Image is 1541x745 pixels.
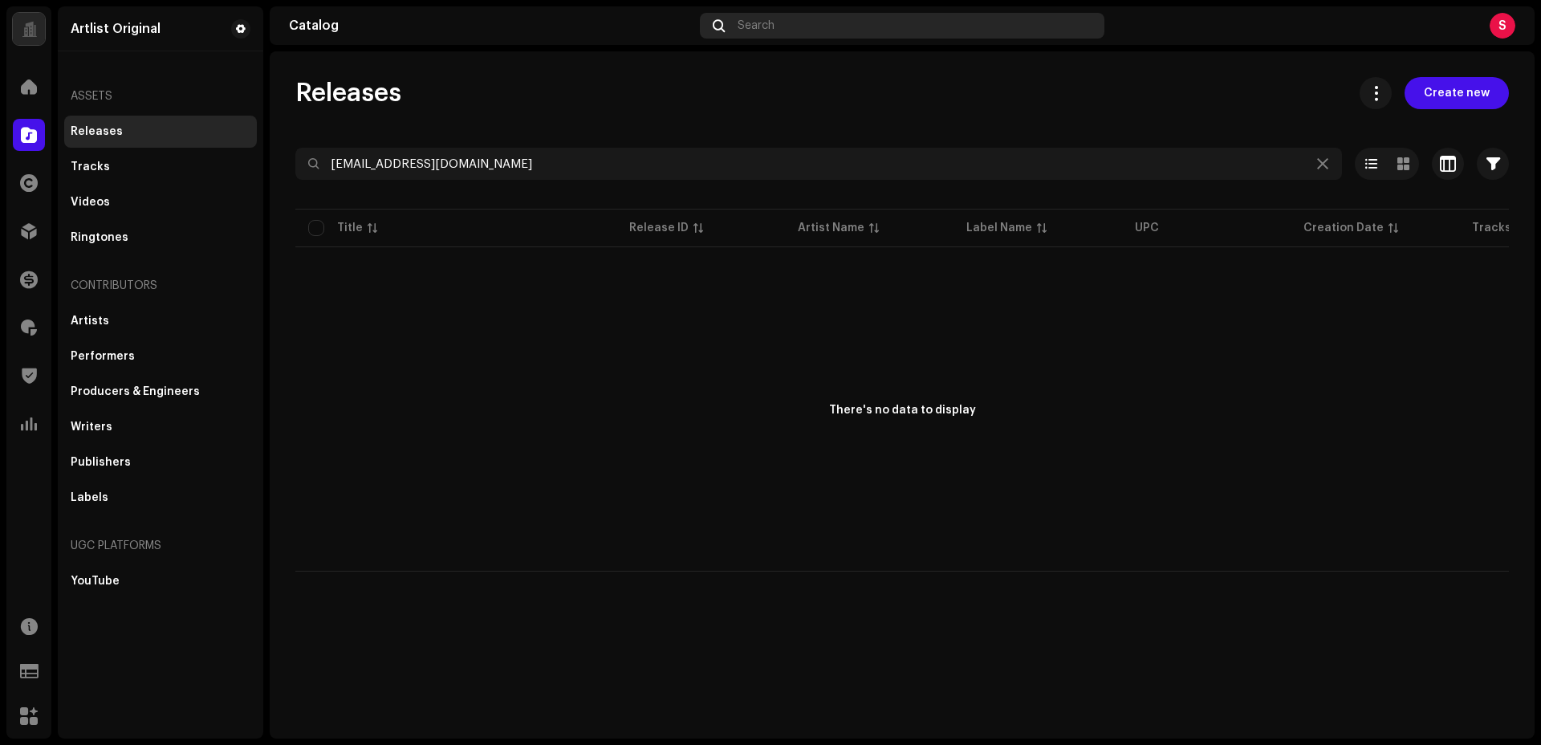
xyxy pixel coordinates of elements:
re-m-nav-item: Videos [64,186,257,218]
div: Tracks [71,161,110,173]
re-a-nav-header: Assets [64,77,257,116]
re-a-nav-header: UGC Platforms [64,527,257,565]
re-m-nav-item: Ringtones [64,222,257,254]
re-m-nav-item: Labels [64,482,257,514]
div: Performers [71,350,135,363]
re-m-nav-item: Tracks [64,151,257,183]
re-m-nav-item: Artists [64,305,257,337]
div: Writers [71,421,112,434]
re-m-nav-item: Producers & Engineers [64,376,257,408]
input: Search [295,148,1342,180]
div: Artlist Original [71,22,161,35]
div: Publishers [71,456,131,469]
re-m-nav-item: Writers [64,411,257,443]
div: Ringtones [71,231,128,244]
div: Releases [71,125,123,138]
span: Releases [295,77,401,109]
span: Create new [1424,77,1490,109]
span: Search [738,19,775,32]
div: Producers & Engineers [71,385,200,398]
div: Videos [71,196,110,209]
re-m-nav-item: YouTube [64,565,257,597]
re-m-nav-item: Releases [64,116,257,148]
button: Create new [1405,77,1509,109]
div: S [1490,13,1515,39]
div: Catalog [289,19,693,32]
re-m-nav-item: Performers [64,340,257,372]
div: Labels [71,491,108,504]
div: YouTube [71,575,120,588]
div: Artists [71,315,109,328]
re-a-nav-header: Contributors [64,267,257,305]
div: There's no data to display [829,402,976,419]
re-m-nav-item: Publishers [64,446,257,478]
